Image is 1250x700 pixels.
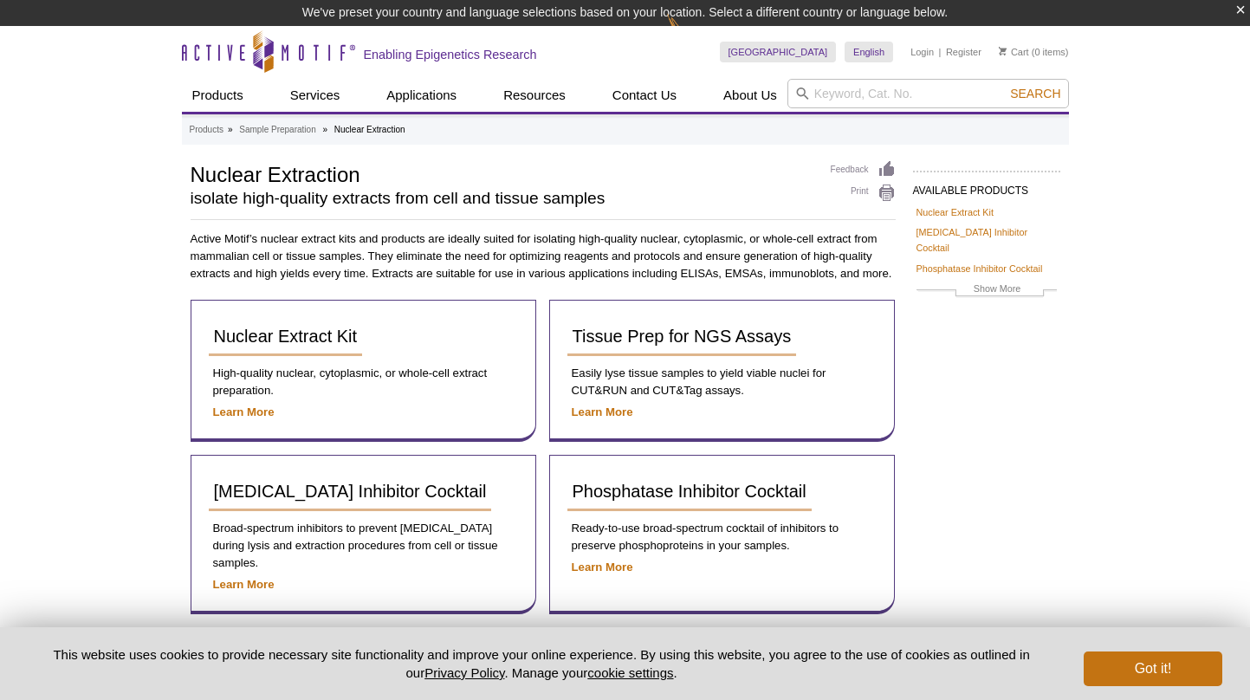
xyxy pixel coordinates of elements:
[787,79,1069,108] input: Keyword, Cat. No.
[213,578,275,591] a: Learn More
[228,125,233,134] li: »
[913,171,1060,202] h2: AVAILABLE PRODUCTS
[1084,651,1222,686] button: Got it!
[999,42,1069,62] li: (0 items)
[831,184,896,203] a: Print
[567,473,812,511] a: Phosphatase Inhibitor Cocktail
[999,47,1007,55] img: Your Cart
[667,13,713,54] img: Change Here
[845,42,893,62] a: English
[916,261,1043,276] a: Phosphatase Inhibitor Cocktail
[602,79,687,112] a: Contact Us
[572,561,633,574] a: Learn More
[364,47,537,62] h2: Enabling Epigenetics Research
[567,520,877,554] p: Ready-to-use broad-spectrum cocktail of inhibitors to preserve phosphoproteins in your samples.
[209,365,518,399] p: High-quality nuclear, cytoplasmic, or whole-cell extract preparation.
[910,46,934,58] a: Login
[1010,87,1060,100] span: Search
[214,482,487,501] span: [MEDICAL_DATA] Inhibitor Cocktail
[946,46,981,58] a: Register
[567,365,877,399] p: Easily lyse tissue samples to yield viable nuclei for CUT&RUN and CUT&Tag assays.
[191,191,813,206] h2: isolate high-quality extracts from cell and tissue samples
[713,79,787,112] a: About Us
[831,160,896,179] a: Feedback
[587,665,673,680] button: cookie settings
[916,204,994,220] a: Nuclear Extract Kit
[999,46,1029,58] a: Cart
[916,224,1057,256] a: [MEDICAL_DATA] Inhibitor Cocktail
[190,122,223,138] a: Products
[493,79,576,112] a: Resources
[213,405,275,418] a: Learn More
[916,281,1057,301] a: Show More
[573,482,806,501] span: Phosphatase Inhibitor Cocktail
[572,405,633,418] a: Learn More
[573,327,792,346] span: Tissue Prep for NGS Assays
[322,125,327,134] li: »
[720,42,837,62] a: [GEOGRAPHIC_DATA]
[939,42,942,62] li: |
[424,665,504,680] a: Privacy Policy
[209,520,518,572] p: Broad-spectrum inhibitors to prevent [MEDICAL_DATA] during lysis and extraction procedures from c...
[191,160,813,186] h1: Nuclear Extraction
[182,79,254,112] a: Products
[334,125,405,134] li: Nuclear Extraction
[567,318,797,356] a: Tissue Prep for NGS Assays
[1005,86,1065,101] button: Search
[209,473,492,511] a: [MEDICAL_DATA] Inhibitor Cocktail
[376,79,467,112] a: Applications
[191,230,896,282] p: Active Motif’s nuclear extract kits and products are ideally suited for isolating high-quality nu...
[280,79,351,112] a: Services
[209,318,363,356] a: Nuclear Extract Kit
[239,122,315,138] a: Sample Preparation
[214,327,358,346] span: Nuclear Extract Kit
[28,645,1055,682] p: This website uses cookies to provide necessary site functionality and improve your online experie...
